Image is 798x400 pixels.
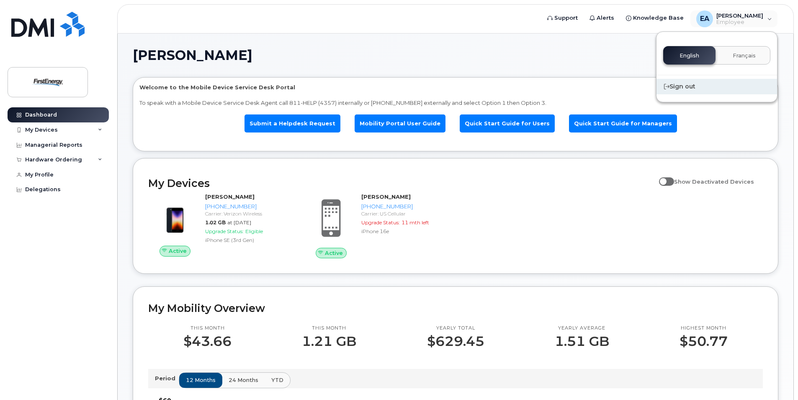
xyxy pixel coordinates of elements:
span: Upgrade Status: [361,219,400,226]
strong: [PERSON_NAME] [361,193,411,200]
span: Active [169,247,187,255]
span: Français [733,52,756,59]
span: at [DATE] [227,219,251,226]
h2: My Devices [148,177,655,190]
p: Welcome to the Mobile Device Service Desk Portal [139,83,772,91]
span: [PERSON_NAME] [133,49,252,62]
span: Eligible [245,228,263,234]
div: iPhone 16e [361,228,447,235]
a: Mobility Portal User Guide [355,114,445,132]
p: Highest month [680,325,728,332]
p: Yearly total [427,325,484,332]
p: This month [302,325,356,332]
input: Show Deactivated Devices [659,174,666,180]
div: Carrier: Verizon Wireless [205,210,291,217]
p: $629.45 [427,334,484,349]
a: Quick Start Guide for Users [460,114,555,132]
img: image20231002-3703462-1angbar.jpeg [155,197,195,237]
span: 11 mth left [402,219,429,226]
p: 1.51 GB [555,334,609,349]
div: Carrier: US Cellular [361,210,447,217]
span: 24 months [229,376,258,384]
p: This month [183,325,232,332]
p: $50.77 [680,334,728,349]
p: Period [155,374,179,382]
div: Sign out [656,79,777,94]
a: Submit a Helpdesk Request [245,114,340,132]
div: [PHONE_NUMBER] [361,203,447,210]
span: YTD [271,376,283,384]
p: $43.66 [183,334,232,349]
div: iPhone SE (3rd Gen) [205,236,291,244]
span: Active [325,249,343,257]
span: 1.02 GB [205,219,226,226]
p: 1.21 GB [302,334,356,349]
div: [PHONE_NUMBER] [205,203,291,210]
span: Upgrade Status: [205,228,244,234]
a: Quick Start Guide for Managers [569,114,677,132]
span: Show Deactivated Devices [674,178,754,185]
strong: [PERSON_NAME] [205,193,255,200]
a: Active[PERSON_NAME][PHONE_NUMBER]Carrier: US CellularUpgrade Status:11 mth leftiPhone 16e [304,193,450,258]
iframe: Messenger Launcher [762,364,792,394]
p: Yearly average [555,325,609,332]
a: Active[PERSON_NAME][PHONE_NUMBER]Carrier: Verizon Wireless1.02 GBat [DATE]Upgrade Status:Eligible... [148,193,294,257]
h2: My Mobility Overview [148,302,763,314]
p: To speak with a Mobile Device Service Desk Agent call 811-HELP (4357) internally or [PHONE_NUMBER... [139,99,772,107]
